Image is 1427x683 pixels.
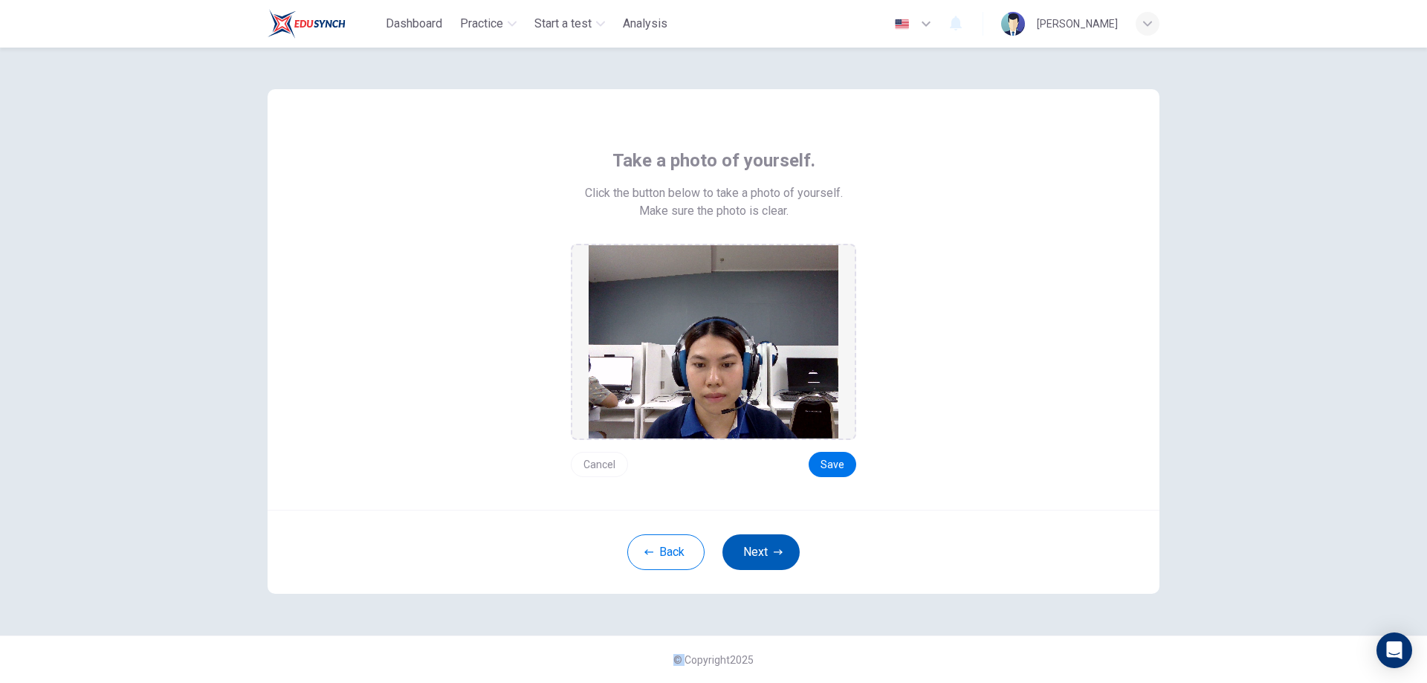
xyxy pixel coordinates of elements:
[1001,12,1025,36] img: Profile picture
[722,534,800,570] button: Next
[612,149,815,172] span: Take a photo of yourself.
[627,534,705,570] button: Back
[380,10,448,37] button: Dashboard
[571,452,628,477] button: Cancel
[268,9,346,39] img: Train Test logo
[585,184,843,202] span: Click the button below to take a photo of yourself.
[386,15,442,33] span: Dashboard
[893,19,911,30] img: en
[1376,632,1412,668] div: Open Intercom Messenger
[639,202,789,220] span: Make sure the photo is clear.
[589,245,838,438] img: preview screemshot
[460,15,503,33] span: Practice
[673,654,754,666] span: © Copyright 2025
[534,15,592,33] span: Start a test
[454,10,522,37] button: Practice
[1037,15,1118,33] div: [PERSON_NAME]
[623,15,667,33] span: Analysis
[528,10,611,37] button: Start a test
[268,9,380,39] a: Train Test logo
[617,10,673,37] button: Analysis
[809,452,856,477] button: Save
